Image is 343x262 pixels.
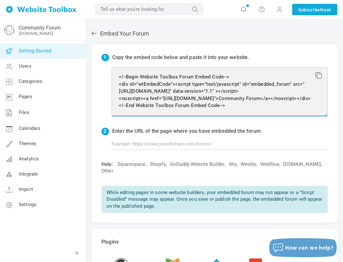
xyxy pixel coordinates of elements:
a: Shopify [150,161,166,168]
span: Help: [101,161,113,167]
span: Analytics [19,156,39,162]
span: 1 [101,54,109,61]
a: SubscribeNow! [292,4,337,15]
span: How can we help? [285,244,333,251]
p: Plugins [101,238,328,246]
img: globe-icon.png [4,25,14,35]
p: While editing pages in some website builders, your embedded forum may not appear or a "Script Dis... [101,186,328,213]
textarea: <!--Begin Website Toolbox Forum Embed Code--> <div id="wtEmbedCode"><script type="text/javascript... [112,67,328,117]
a: Other [101,168,113,174]
input: Example: https://www.yourdomain.com/forum/ [112,138,328,150]
span: Pages [19,94,32,99]
a: Webflow [260,161,279,168]
span: Getting Started [19,48,51,54]
p: Copy the embed code below and paste it into your website. [112,54,249,61]
div: , , , , , , , [98,161,328,175]
button: How can we help? [269,238,337,257]
a: Squarespace [117,161,146,168]
input: Tell us what you're looking for [95,3,203,15]
a: [DOMAIN_NAME] [19,31,53,36]
a: [DOMAIN_NAME] [283,161,321,168]
span: Themes [19,141,36,146]
a: Community Forum [19,25,61,31]
h2: Embed Your Forum [91,30,338,37]
span: Categories [19,78,43,84]
span: Calendars [19,125,40,131]
a: GoDaddy Website Builder [170,161,224,168]
span: 2 [101,128,109,135]
span: Import [19,186,33,192]
span: Now! [320,6,331,13]
span: Integrate [19,171,38,177]
a: Weebly [241,161,256,168]
span: Settings [19,202,37,207]
p: Enter the URL of the page where you have embedded the forum. [112,128,262,135]
a: Wix [229,161,237,168]
span: Users [19,63,31,69]
span: Files [19,110,29,115]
